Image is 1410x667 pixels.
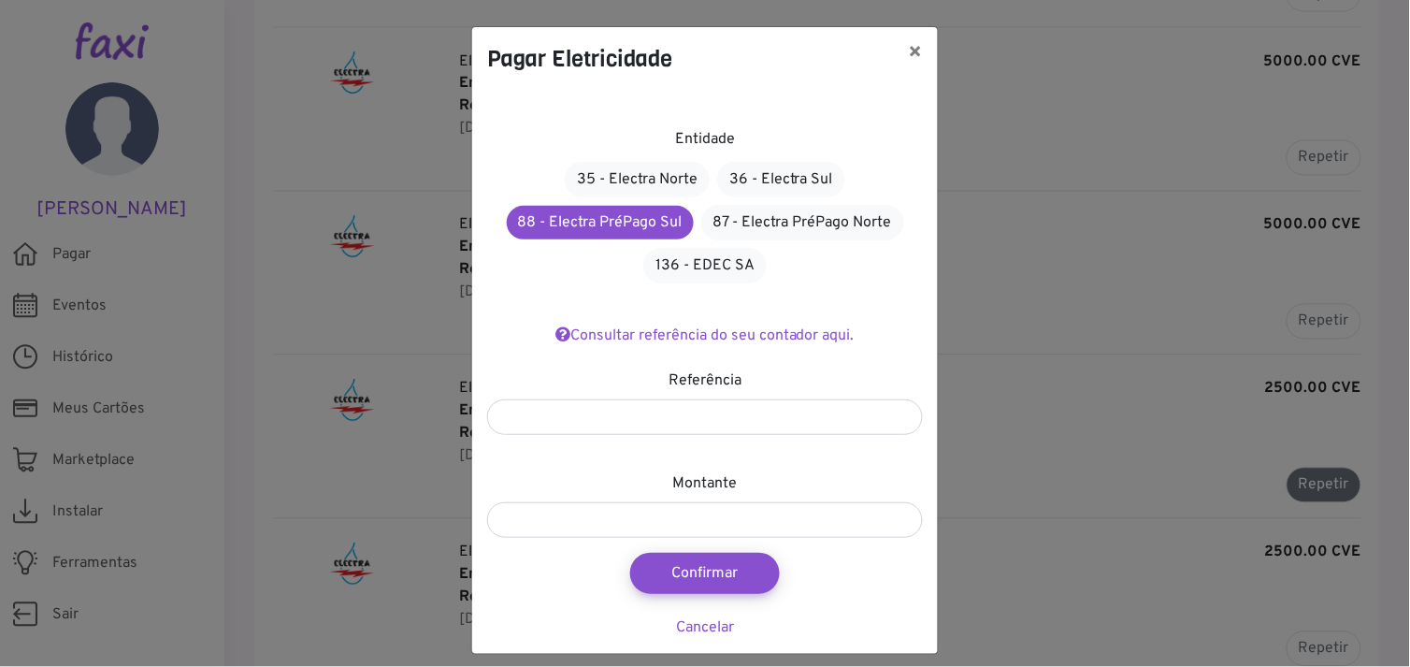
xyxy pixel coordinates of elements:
a: Consultar referência do seu contador aqui. [555,326,855,345]
label: Referência [669,370,741,392]
label: Entidade [675,128,735,151]
a: Cancelar [676,618,734,637]
a: 136 - EDEC SA [643,248,767,283]
button: Confirmar [630,553,780,594]
label: Montante [673,472,738,495]
a: 35 - Electra Norte [565,162,710,197]
a: 36 - Electra Sul [717,162,845,197]
button: × [894,27,938,80]
a: 87 - Electra PréPago Norte [701,205,904,240]
a: 88 - Electra PréPago Sul [507,206,694,239]
h4: Pagar Eletricidade [487,42,672,76]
